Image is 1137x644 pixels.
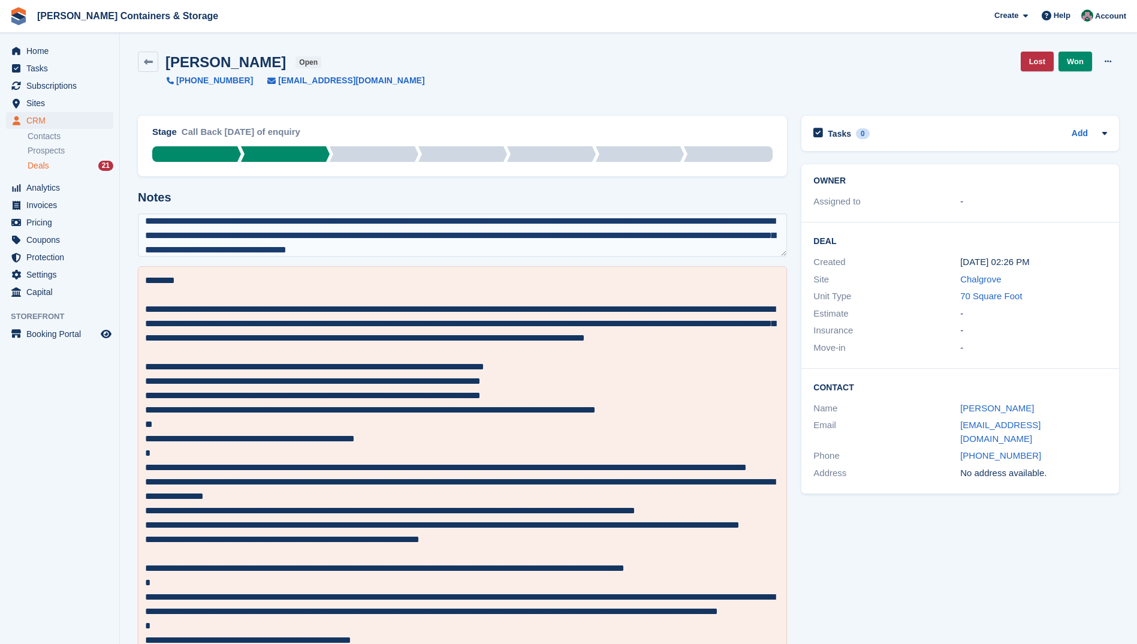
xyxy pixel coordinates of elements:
[98,161,113,171] div: 21
[167,74,253,87] a: [PHONE_NUMBER]
[26,284,98,300] span: Capital
[26,77,98,94] span: Subscriptions
[11,311,119,323] span: Storefront
[1021,52,1054,71] a: Lost
[1054,10,1070,22] span: Help
[813,176,1107,186] h2: Owner
[253,74,424,87] a: [EMAIL_ADDRESS][DOMAIN_NAME]
[960,255,1107,269] div: [DATE] 02:26 PM
[176,74,253,87] span: [PHONE_NUMBER]
[960,420,1041,444] a: [EMAIL_ADDRESS][DOMAIN_NAME]
[32,6,223,26] a: [PERSON_NAME] Containers & Storage
[1081,10,1093,22] img: Julia Marcham
[813,419,960,446] div: Email
[813,467,960,480] div: Address
[813,290,960,303] div: Unit Type
[26,112,98,129] span: CRM
[960,403,1034,413] a: [PERSON_NAME]
[856,128,870,139] div: 0
[26,214,98,231] span: Pricing
[6,326,113,342] a: menu
[6,43,113,59] a: menu
[6,214,113,231] a: menu
[26,326,98,342] span: Booking Portal
[138,191,787,204] h2: Notes
[6,179,113,196] a: menu
[99,327,113,341] a: Preview store
[10,7,28,25] img: stora-icon-8386f47178a22dfd0bd8f6a31ec36ba5ce8667c1dd55bd0f319d3a0aa187defe.svg
[1072,127,1088,141] a: Add
[28,145,113,157] a: Prospects
[6,266,113,283] a: menu
[813,307,960,321] div: Estimate
[26,249,98,266] span: Protection
[26,60,98,77] span: Tasks
[960,307,1107,321] div: -
[813,402,960,416] div: Name
[26,43,98,59] span: Home
[6,249,113,266] a: menu
[960,274,1001,284] a: Chalgrove
[28,145,65,157] span: Prospects
[152,125,177,139] div: Stage
[813,449,960,463] div: Phone
[28,160,113,172] a: Deals 21
[6,60,113,77] a: menu
[813,341,960,355] div: Move-in
[6,197,113,213] a: menu
[26,231,98,248] span: Coupons
[26,197,98,213] span: Invoices
[182,125,300,146] div: Call Back [DATE] of enquiry
[813,234,1107,246] h2: Deal
[960,324,1107,338] div: -
[26,179,98,196] span: Analytics
[828,128,851,139] h2: Tasks
[6,231,113,248] a: menu
[6,284,113,300] a: menu
[813,273,960,287] div: Site
[165,54,286,70] h2: [PERSON_NAME]
[28,131,113,142] a: Contacts
[26,95,98,112] span: Sites
[26,266,98,283] span: Settings
[960,450,1041,461] a: [PHONE_NUMBER]
[1095,10,1126,22] span: Account
[813,381,1107,393] h2: Contact
[1058,52,1092,71] a: Won
[6,95,113,112] a: menu
[28,160,49,171] span: Deals
[960,291,1022,301] a: 70 Square Foot
[960,467,1107,480] div: No address available.
[6,112,113,129] a: menu
[295,56,321,68] span: open
[813,324,960,338] div: Insurance
[813,255,960,269] div: Created
[278,74,424,87] span: [EMAIL_ADDRESS][DOMAIN_NAME]
[994,10,1018,22] span: Create
[960,341,1107,355] div: -
[813,195,960,209] div: Assigned to
[6,77,113,94] a: menu
[960,195,1107,209] div: -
